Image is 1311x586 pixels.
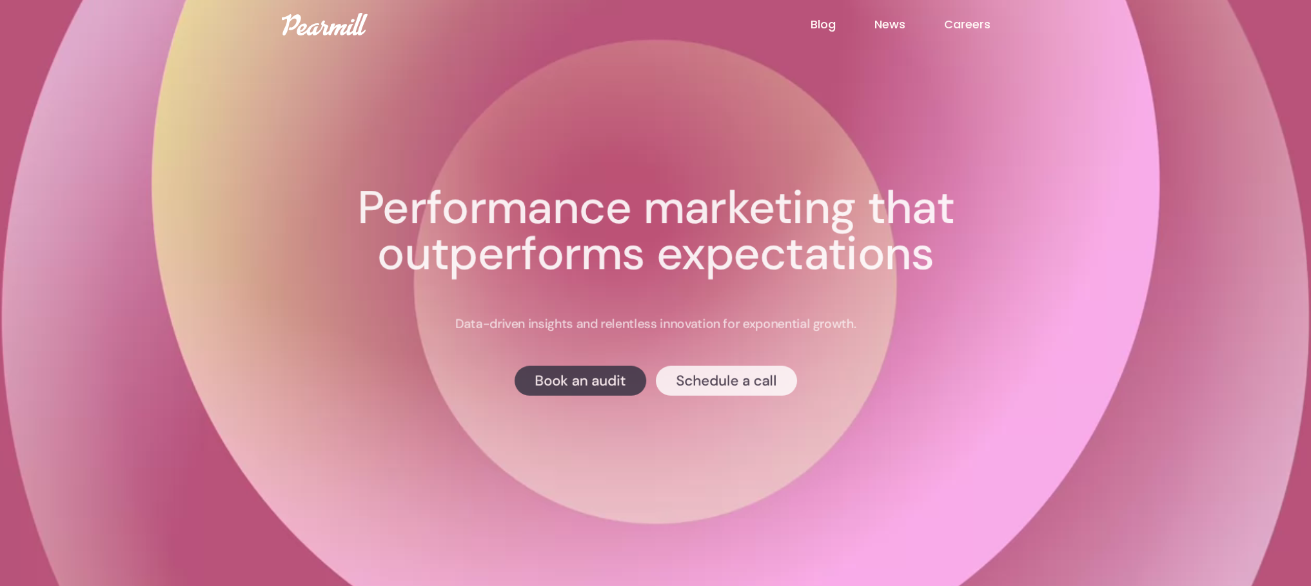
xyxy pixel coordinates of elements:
img: Pearmill logo [282,13,368,35]
a: Careers [944,16,1029,33]
a: Schedule a call [656,366,797,395]
a: Book an audit [514,366,646,395]
a: Blog [811,16,874,33]
h1: Performance marketing that outperforms expectations [288,184,1024,277]
a: News [874,16,944,33]
p: Data-driven insights and relentless innovation for exponential growth. [455,315,856,332]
